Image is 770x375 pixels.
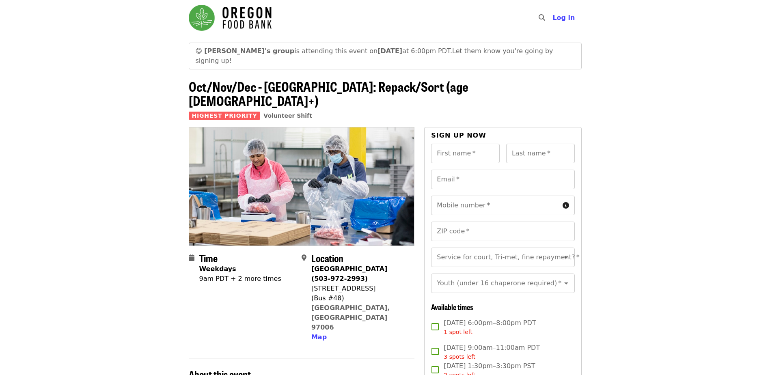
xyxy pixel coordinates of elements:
span: Log in [552,14,575,22]
span: Map [311,333,327,341]
span: Oct/Nov/Dec - [GEOGRAPHIC_DATA]: Repack/Sort (age [DEMOGRAPHIC_DATA]+) [189,77,468,110]
input: Search [550,8,556,28]
button: Open [561,278,572,289]
span: 3 spots left [444,353,475,360]
input: Mobile number [431,196,559,215]
a: [GEOGRAPHIC_DATA], [GEOGRAPHIC_DATA] 97006 [311,304,390,331]
span: Sign up now [431,131,486,139]
span: Highest Priority [189,112,261,120]
strong: [PERSON_NAME]'s group [204,47,294,55]
div: 9am PDT + 2 more times [199,274,281,284]
img: Oct/Nov/Dec - Beaverton: Repack/Sort (age 10+) organized by Oregon Food Bank [189,127,414,245]
i: calendar icon [189,254,194,262]
div: [STREET_ADDRESS] [311,284,408,293]
input: Email [431,170,574,189]
span: grinning face emoji [196,47,203,55]
strong: Weekdays [199,265,236,273]
strong: [DATE] [377,47,402,55]
span: Time [199,251,218,265]
input: ZIP code [431,222,574,241]
i: circle-info icon [563,202,569,209]
input: First name [431,144,500,163]
a: Volunteer Shift [263,112,312,119]
input: Last name [506,144,575,163]
button: Map [311,332,327,342]
span: [DATE] 9:00am–11:00am PDT [444,343,540,361]
strong: [GEOGRAPHIC_DATA] (503-972-2993) [311,265,387,282]
img: Oregon Food Bank - Home [189,5,272,31]
span: 1 spot left [444,329,472,335]
span: is attending this event on at 6:00pm PDT. [204,47,452,55]
button: Log in [546,10,581,26]
div: (Bus #48) [311,293,408,303]
i: search icon [539,14,545,22]
span: Available times [431,302,473,312]
span: Location [311,251,343,265]
i: map-marker-alt icon [302,254,306,262]
span: [DATE] 6:00pm–8:00pm PDT [444,318,536,336]
button: Open [561,252,572,263]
